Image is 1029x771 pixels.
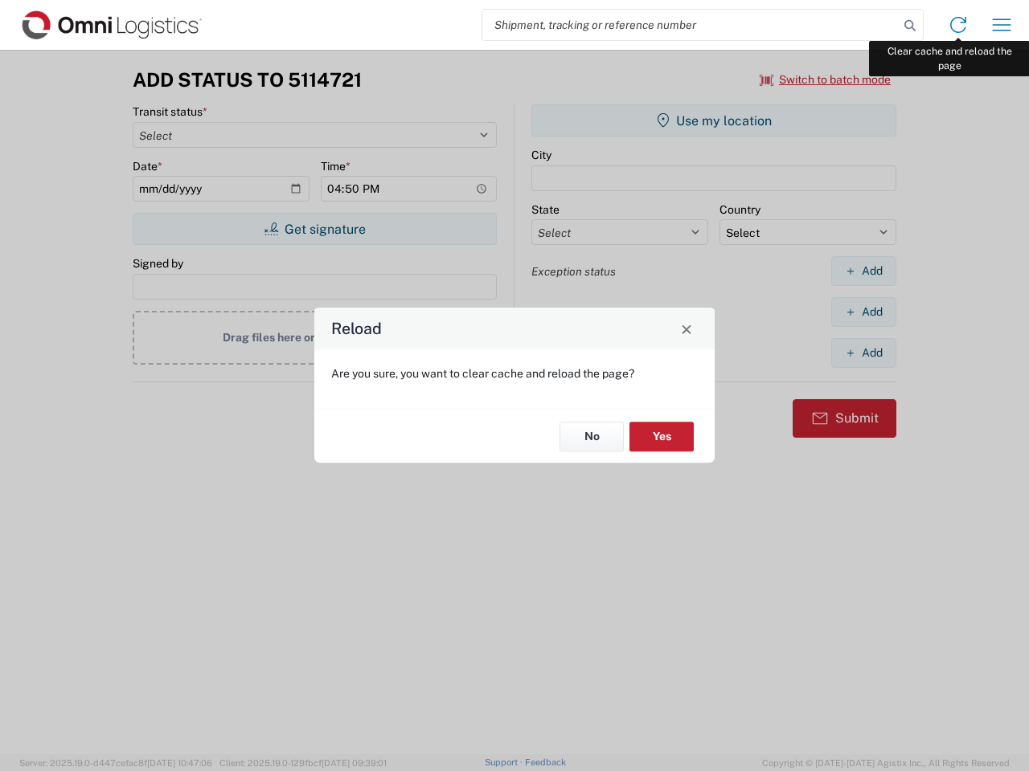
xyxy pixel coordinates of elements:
button: No [560,422,624,451]
button: Close [675,317,698,340]
input: Shipment, tracking or reference number [482,10,899,40]
button: Yes [629,422,694,451]
h4: Reload [331,317,382,341]
p: Are you sure, you want to clear cache and reload the page? [331,366,698,381]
